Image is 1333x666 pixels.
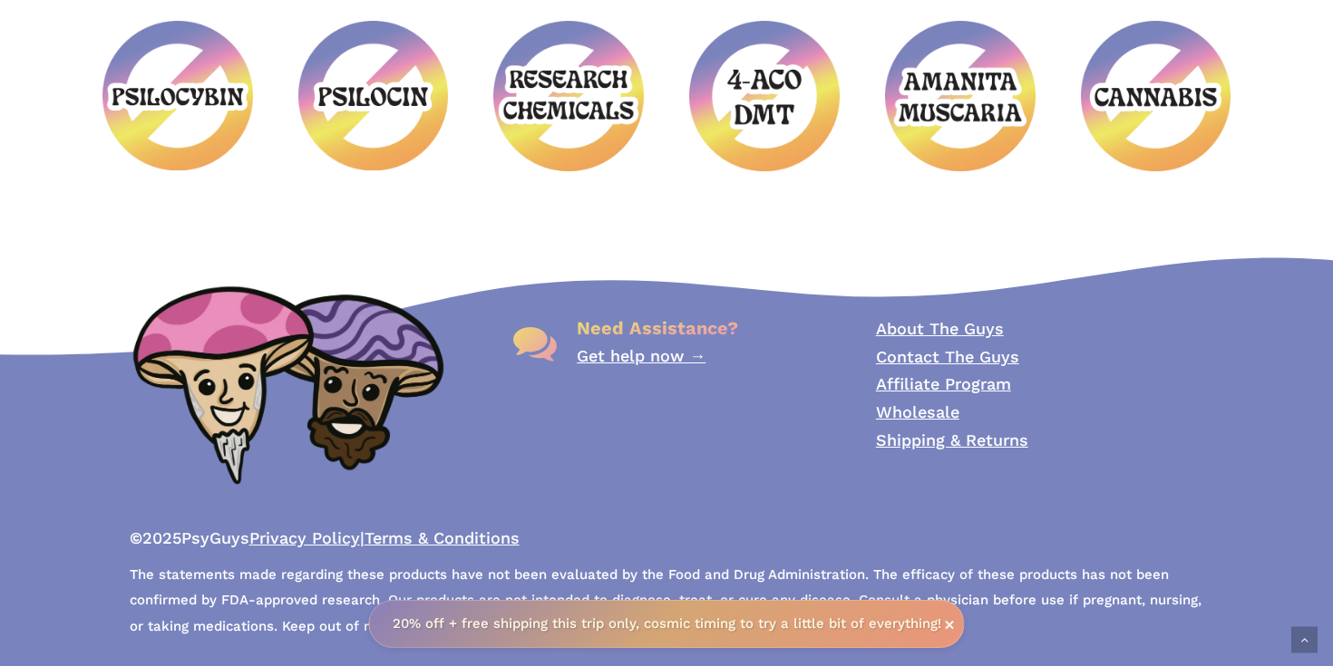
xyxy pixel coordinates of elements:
[577,317,738,339] span: Need Assistance?
[365,528,520,547] a: Terms & Conditions
[130,528,142,547] b: ©
[876,319,1004,338] a: About The Guys
[1081,21,1231,171] img: No Cannabis Icon
[689,21,840,171] img: No 4AcoDMT Icon
[493,21,644,171] img: No Research Chemicals Icon
[876,374,1011,393] a: Affiliate Program
[130,265,447,503] img: PsyGuys Heads Logo
[944,611,955,629] span: ×
[130,528,520,552] span: PsyGuys |
[885,21,1036,171] img: No Amanita Muscaria Icon
[876,347,1019,366] a: Contact The Guys
[130,566,1202,640] span: The statements made regarding these products have not been evaluated by the Food and Drug Adminis...
[298,21,449,170] img: No Psilocin Icon
[393,612,941,628] strong: 20% off + free shipping this trip only, cosmic timing to try a little bit of everything!
[142,528,181,547] span: 2025
[876,402,959,421] a: Wholesale
[577,346,705,365] a: Get help now →
[1291,627,1318,653] a: Back to top
[249,528,360,547] a: Privacy Policy
[876,430,1028,449] a: Shipping & Returns
[102,21,253,170] img: No Psilocybin Icon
